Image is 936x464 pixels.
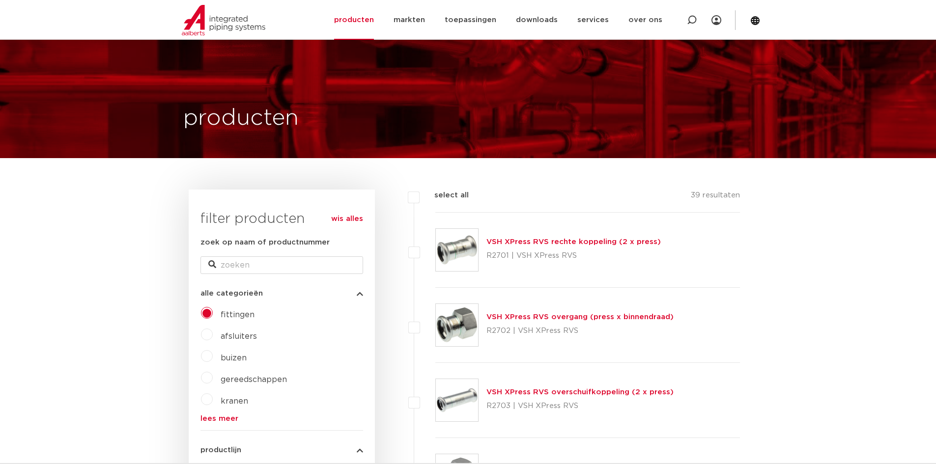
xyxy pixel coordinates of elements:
button: alle categorieën [200,290,363,297]
p: R2701 | VSH XPress RVS [486,248,661,264]
img: Thumbnail for VSH XPress RVS overgang (press x binnendraad) [436,304,478,346]
p: 39 resultaten [691,190,740,205]
input: zoeken [200,256,363,274]
span: alle categorieën [200,290,263,297]
a: fittingen [221,311,255,319]
p: R2703 | VSH XPress RVS [486,398,674,414]
span: productlijn [200,446,241,454]
a: gereedschappen [221,376,287,383]
a: lees meer [200,415,363,422]
a: afsluiters [221,332,257,340]
h1: producten [183,103,299,134]
a: VSH XPress RVS overschuifkoppeling (2 x press) [486,388,674,396]
img: Thumbnail for VSH XPress RVS rechte koppeling (2 x press) [436,229,478,271]
label: zoek op naam of productnummer [200,237,330,248]
button: productlijn [200,446,363,454]
a: wis alles [331,213,363,225]
h3: filter producten [200,209,363,229]
a: buizen [221,354,247,362]
label: select all [420,190,469,201]
p: R2702 | VSH XPress RVS [486,323,674,339]
a: VSH XPress RVS rechte koppeling (2 x press) [486,238,661,246]
a: VSH XPress RVS overgang (press x binnendraad) [486,313,674,321]
img: Thumbnail for VSH XPress RVS overschuifkoppeling (2 x press) [436,379,478,421]
a: kranen [221,397,248,405]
